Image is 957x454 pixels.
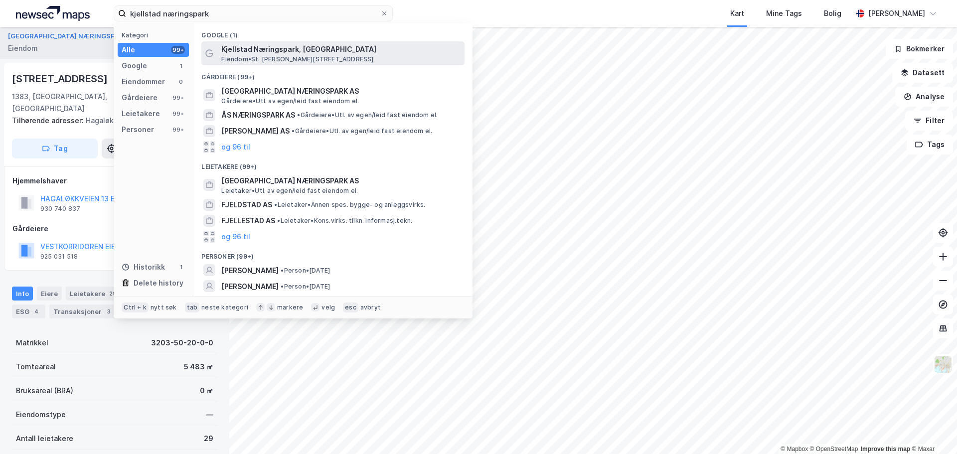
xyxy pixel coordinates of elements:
[171,46,185,54] div: 99+
[177,263,185,271] div: 1
[907,406,957,454] iframe: Chat Widget
[221,125,290,137] span: [PERSON_NAME] AS
[824,7,841,19] div: Bolig
[12,175,217,187] div: Hjemmelshaver
[360,303,381,311] div: avbryt
[201,303,248,311] div: neste kategori
[122,92,158,104] div: Gårdeiere
[126,6,380,21] input: Søk på adresse, matrikkel, gårdeiere, leietakere eller personer
[122,108,160,120] div: Leietakere
[16,433,73,445] div: Antall leietakere
[221,141,250,153] button: og 96 til
[221,231,250,243] button: og 96 til
[40,253,78,261] div: 925 031 518
[193,65,473,83] div: Gårdeiere (99+)
[277,303,303,311] div: markere
[122,76,165,88] div: Eiendommer
[766,7,802,19] div: Mine Tags
[861,446,910,453] a: Improve this map
[151,337,213,349] div: 3203-50-20-0-0
[274,201,425,209] span: Leietaker • Annen spes. bygge- og anleggsvirks.
[177,62,185,70] div: 1
[177,78,185,86] div: 0
[297,111,300,119] span: •
[16,337,48,349] div: Matrikkel
[16,409,66,421] div: Eiendomstype
[281,283,284,290] span: •
[907,135,953,154] button: Tags
[193,245,473,263] div: Personer (99+)
[104,306,114,316] div: 3
[221,199,272,211] span: FJELDSTAD AS
[810,446,858,453] a: OpenStreetMap
[221,175,461,187] span: [GEOGRAPHIC_DATA] NÆRINGSPARK AS
[886,39,953,59] button: Bokmerker
[122,303,149,312] div: Ctrl + k
[221,43,461,55] span: Kjellstad Næringspark, [GEOGRAPHIC_DATA]
[8,31,141,41] button: [GEOGRAPHIC_DATA] NÆRINGSPARK AS
[16,361,56,373] div: Tomteareal
[122,124,154,136] div: Personer
[221,55,373,63] span: Eiendom • St. [PERSON_NAME][STREET_ADDRESS]
[221,97,359,105] span: Gårdeiere • Utl. av egen/leid fast eiendom el.
[281,267,284,274] span: •
[895,87,953,107] button: Analyse
[12,91,174,115] div: 1383, [GEOGRAPHIC_DATA], [GEOGRAPHIC_DATA]
[151,303,177,311] div: nytt søk
[12,223,217,235] div: Gårdeiere
[40,205,80,213] div: 930 740 837
[184,361,213,373] div: 5 483 ㎡
[221,265,279,277] span: [PERSON_NAME]
[49,304,118,318] div: Transaksjoner
[31,306,41,316] div: 4
[134,277,183,289] div: Delete history
[8,42,38,54] div: Eiendom
[343,303,358,312] div: esc
[868,7,925,19] div: [PERSON_NAME]
[12,115,209,127] div: Hagaløkkveien 15
[200,385,213,397] div: 0 ㎡
[221,187,358,195] span: Leietaker • Utl. av egen/leid fast eiendom el.
[122,60,147,72] div: Google
[892,63,953,83] button: Datasett
[277,217,412,225] span: Leietaker • Kons.virks. tilkn. informasj.tekn.
[297,111,438,119] span: Gårdeiere • Utl. av egen/leid fast eiendom el.
[171,110,185,118] div: 99+
[730,7,744,19] div: Kart
[122,44,135,56] div: Alle
[122,261,165,273] div: Historikk
[37,287,62,301] div: Eiere
[122,31,189,39] div: Kategori
[321,303,335,311] div: velg
[193,23,473,41] div: Google (1)
[171,126,185,134] div: 99+
[206,409,213,421] div: —
[12,71,110,87] div: [STREET_ADDRESS]
[292,127,295,135] span: •
[292,127,432,135] span: Gårdeiere • Utl. av egen/leid fast eiendom el.
[66,287,123,301] div: Leietakere
[934,355,953,374] img: Z
[781,446,808,453] a: Mapbox
[185,303,200,312] div: tab
[171,94,185,102] div: 99+
[12,287,33,301] div: Info
[12,139,98,158] button: Tag
[16,385,73,397] div: Bruksareal (BRA)
[281,283,330,291] span: Person • [DATE]
[905,111,953,131] button: Filter
[204,433,213,445] div: 29
[193,155,473,173] div: Leietakere (99+)
[221,85,461,97] span: [GEOGRAPHIC_DATA] NÆRINGSPARK AS
[12,116,86,125] span: Tilhørende adresser:
[107,289,119,299] div: 29
[12,304,45,318] div: ESG
[16,6,90,21] img: logo.a4113a55bc3d86da70a041830d287a7e.svg
[221,281,279,293] span: [PERSON_NAME]
[221,109,295,121] span: ÅS NÆRINGSPARK AS
[281,267,330,275] span: Person • [DATE]
[277,217,280,224] span: •
[221,215,275,227] span: FJELLESTAD AS
[274,201,277,208] span: •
